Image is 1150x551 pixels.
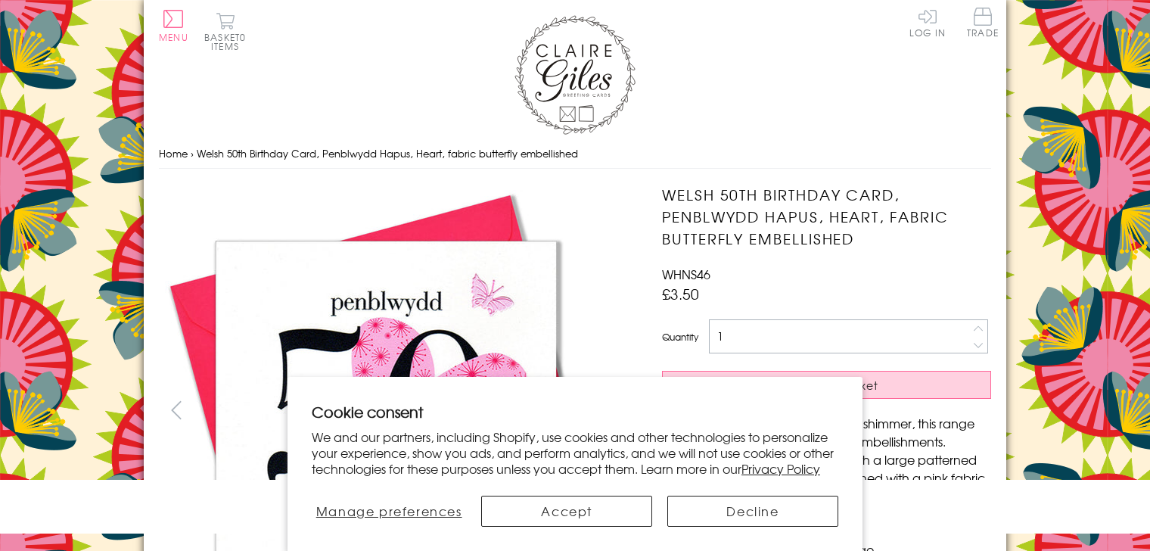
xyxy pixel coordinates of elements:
[191,146,194,160] span: ›
[159,146,188,160] a: Home
[967,8,999,37] span: Trade
[662,184,991,249] h1: Welsh 50th Birthday Card, Penblwydd Hapus, Heart, fabric butterfly embellished
[316,502,462,520] span: Manage preferences
[204,12,246,51] button: Basket0 items
[197,146,578,160] span: Welsh 50th Birthday Card, Penblwydd Hapus, Heart, fabric butterfly embellished
[159,139,991,170] nav: breadcrumbs
[667,496,838,527] button: Decline
[662,330,698,344] label: Quantity
[312,496,466,527] button: Manage preferences
[312,429,838,476] p: We and our partners, including Shopify, use cookies and other technologies to personalize your ex...
[662,371,991,399] button: Add to Basket
[159,393,193,427] button: prev
[662,265,710,283] span: WHNS46
[159,10,188,42] button: Menu
[909,8,946,37] a: Log In
[967,8,999,40] a: Trade
[741,459,820,478] a: Privacy Policy
[159,30,188,44] span: Menu
[514,15,636,135] img: Claire Giles Greetings Cards
[662,283,699,304] span: £3.50
[211,30,246,53] span: 0 items
[312,401,838,422] h2: Cookie consent
[481,496,652,527] button: Accept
